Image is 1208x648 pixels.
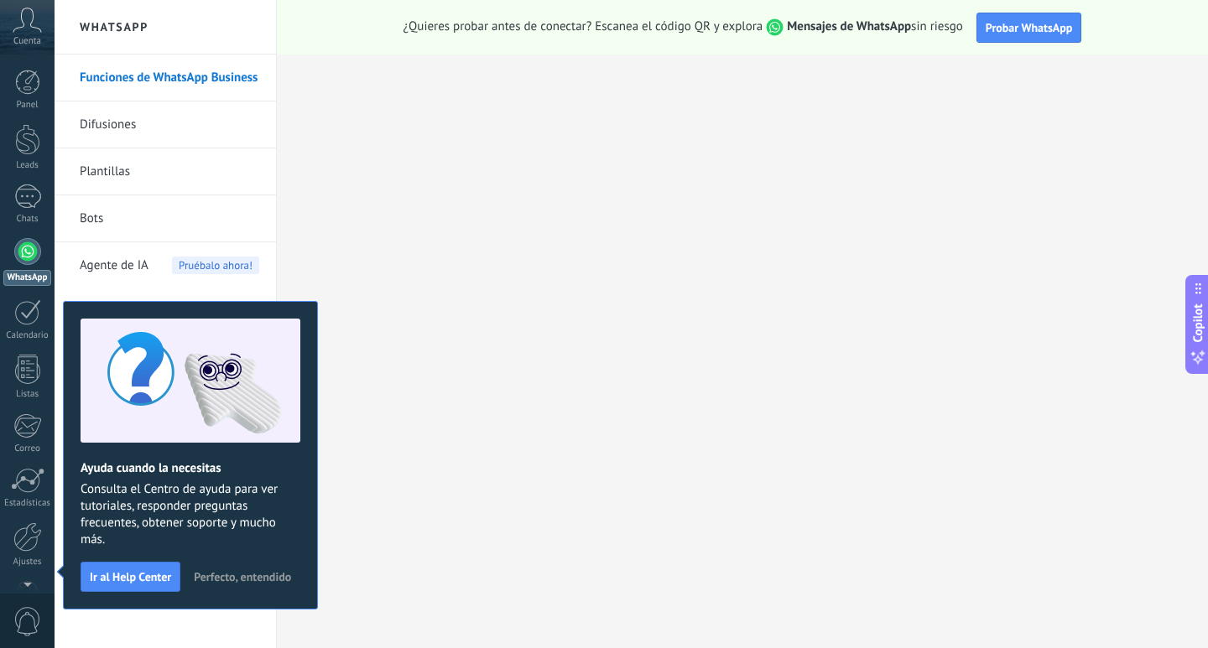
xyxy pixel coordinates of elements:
[80,242,259,289] a: Agente de IAPruébalo ahora!
[3,330,52,341] div: Calendario
[3,160,52,171] div: Leads
[55,148,276,195] li: Plantillas
[90,571,171,583] span: Ir al Help Center
[986,20,1073,35] span: Probar WhatsApp
[3,557,52,568] div: Ajustes
[3,214,52,225] div: Chats
[80,101,259,148] a: Difusiones
[404,18,963,36] span: ¿Quieres probar antes de conectar? Escanea el código QR y explora sin riesgo
[80,195,259,242] a: Bots
[55,54,276,101] li: Funciones de WhatsApp Business
[186,564,299,589] button: Perfecto, entendido
[3,100,52,111] div: Panel
[81,562,180,592] button: Ir al Help Center
[3,389,52,400] div: Listas
[1190,303,1206,342] span: Copilot
[194,571,291,583] span: Perfecto, entendido
[80,242,148,289] span: Agente de IA
[787,18,911,34] strong: Mensajes de WhatsApp
[13,36,41,47] span: Cuenta
[3,443,52,454] div: Correo
[172,257,259,274] span: Pruébalo ahora!
[55,101,276,148] li: Difusiones
[3,498,52,509] div: Estadísticas
[3,270,51,286] div: WhatsApp
[976,13,1082,43] button: Probar WhatsApp
[55,195,276,242] li: Bots
[55,242,276,288] li: Agente de IA
[80,54,259,101] a: Funciones de WhatsApp Business
[80,148,259,195] a: Plantillas
[81,460,300,476] h2: Ayuda cuando la necesitas
[81,481,300,548] span: Consulta el Centro de ayuda para ver tutoriales, responder preguntas frecuentes, obtener soporte ...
